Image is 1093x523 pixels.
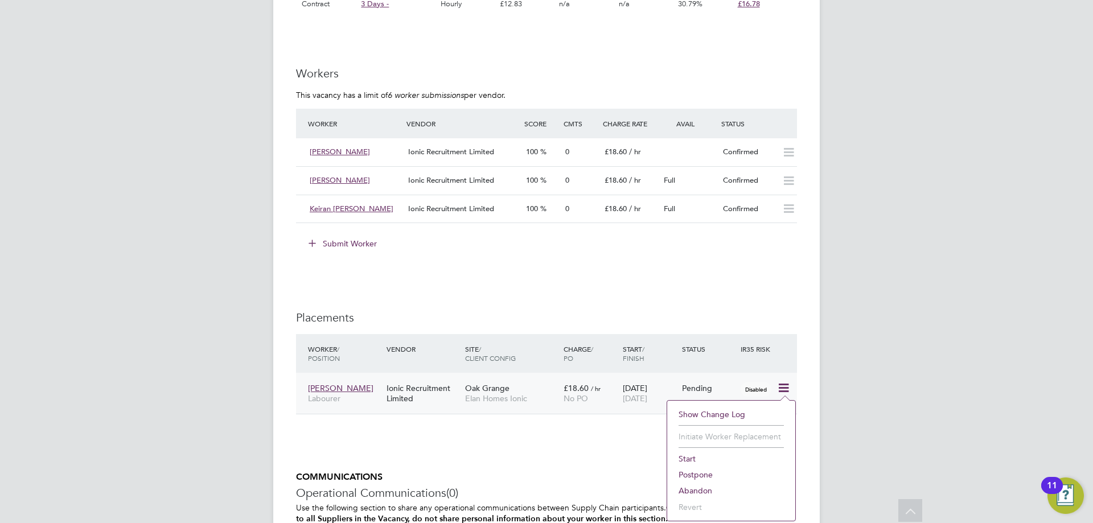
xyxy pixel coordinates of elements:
div: Confirmed [718,171,778,190]
span: (0) [446,485,458,500]
span: No PO [564,393,588,403]
span: £18.60 [564,383,589,393]
div: Status [679,339,738,359]
li: Initiate Worker Replacement [673,429,790,444]
span: 100 [526,147,538,157]
span: Ionic Recruitment Limited [408,147,494,157]
h3: Placements [296,310,797,325]
span: / hr [629,175,641,185]
span: [PERSON_NAME] [308,383,373,393]
p: This vacancy has a limit of per vendor. [296,90,797,100]
li: Start [673,451,790,467]
span: 0 [565,147,569,157]
span: / Client Config [465,344,516,363]
div: Confirmed [718,143,778,162]
div: IR35 Risk [738,339,777,359]
h5: COMMUNICATIONS [296,471,797,483]
div: Worker [305,339,384,368]
span: Oak Grange [465,383,509,393]
span: / PO [564,344,593,363]
span: / hr [629,147,641,157]
div: Charge Rate [600,113,659,134]
div: [DATE] [620,377,679,409]
li: Revert [673,499,790,515]
h3: Operational Communications [296,485,797,500]
span: 100 [526,175,538,185]
span: Disabled [741,382,771,397]
div: Pending [682,383,735,393]
div: Ionic Recruitment Limited [384,377,462,409]
button: Submit Worker [301,234,386,253]
span: Full [664,175,675,185]
span: 100 [526,204,538,213]
span: / Finish [623,344,644,363]
div: Worker [305,113,404,134]
span: £18.60 [605,147,627,157]
div: Vendor [384,339,462,359]
span: 0 [565,175,569,185]
span: [PERSON_NAME] [310,175,370,185]
li: Postpone [673,467,790,483]
div: Start [620,339,679,368]
span: Ionic Recruitment Limited [408,204,494,213]
span: [DATE] [623,393,647,403]
em: 6 worker submissions [388,90,464,100]
span: / hr [629,204,641,213]
span: £18.60 [605,204,627,213]
button: Open Resource Center, 11 new notifications [1047,477,1084,514]
div: Cmts [561,113,600,134]
li: Show change log [673,406,790,422]
span: Labourer [308,393,381,403]
li: Abandon [673,483,790,499]
div: Site [462,339,561,368]
div: 11 [1047,485,1057,500]
div: Confirmed [718,200,778,219]
div: Vendor [404,113,521,134]
a: [PERSON_NAME]LabourerIonic Recruitment LimitedOak GrangeElan Homes Ionic£18.60 / hrNo PO[DATE][DA... [305,377,797,386]
span: Keiran [PERSON_NAME] [310,204,393,213]
span: Ionic Recruitment Limited [408,175,494,185]
span: Elan Homes Ionic [465,393,558,403]
div: Status [718,113,797,134]
div: Avail [659,113,718,134]
div: Score [521,113,561,134]
span: 0 [565,204,569,213]
div: Charge [561,339,620,368]
span: [PERSON_NAME] [310,147,370,157]
span: / Position [308,344,340,363]
h3: Workers [296,66,797,81]
span: £18.60 [605,175,627,185]
span: / hr [591,384,601,393]
span: Full [664,204,675,213]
